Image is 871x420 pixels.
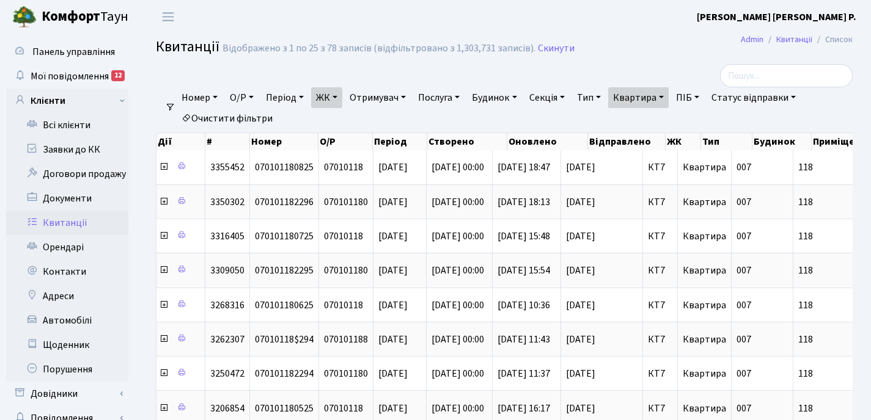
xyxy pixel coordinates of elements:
[722,27,871,52] nav: breadcrumb
[373,133,427,150] th: Період
[6,333,128,357] a: Щоденник
[255,161,314,174] span: 070101180825
[566,231,638,241] span: [DATE]
[324,195,368,209] span: 070101180
[210,195,244,209] span: 3350302
[648,369,672,378] span: КТ7
[467,87,521,108] a: Будинок
[255,195,314,209] span: 070101182296
[6,40,128,64] a: Панель управління
[498,333,550,346] span: [DATE] 11:43
[741,33,763,46] a: Admin
[255,333,314,346] span: 07010118$294
[6,89,128,113] a: Клієнти
[432,161,484,174] span: [DATE] 00:00
[683,195,726,209] span: Квартира
[498,264,550,277] span: [DATE] 15:54
[671,87,704,108] a: ПІБ
[210,264,244,277] span: 3309050
[697,10,856,24] a: [PERSON_NAME] [PERSON_NAME] Р.
[177,108,277,129] a: Очистити фільтри
[683,230,726,243] span: Квартира
[432,230,484,243] span: [DATE] 00:00
[6,211,128,235] a: Квитанції
[566,404,638,413] span: [DATE]
[566,335,638,344] span: [DATE]
[538,43,575,54] a: Скинути
[498,230,550,243] span: [DATE] 15:48
[210,161,244,174] span: 3355452
[572,87,606,108] a: Тип
[566,162,638,172] span: [DATE]
[311,87,342,108] a: ЖК
[648,162,672,172] span: КТ7
[566,369,638,378] span: [DATE]
[566,300,638,310] span: [DATE]
[177,87,222,108] a: Номер
[153,7,183,27] button: Переключити навігацію
[324,333,368,346] span: 070101188
[798,300,867,310] span: 118
[498,299,550,312] span: [DATE] 10:36
[498,161,550,174] span: [DATE] 18:47
[42,7,128,27] span: Таун
[566,197,638,207] span: [DATE]
[432,367,484,380] span: [DATE] 00:00
[498,195,550,209] span: [DATE] 18:13
[6,137,128,162] a: Заявки до КК
[378,333,408,346] span: [DATE]
[776,33,812,46] a: Квитанції
[255,402,314,415] span: 070101180525
[737,161,751,174] span: 007
[6,162,128,186] a: Договори продажу
[6,308,128,333] a: Автомобілі
[432,402,484,415] span: [DATE] 00:00
[210,367,244,380] span: 3250472
[324,402,363,415] span: 07010118
[324,299,363,312] span: 07010118
[666,133,701,150] th: ЖК
[701,133,752,150] th: Тип
[378,367,408,380] span: [DATE]
[210,230,244,243] span: 3316405
[210,402,244,415] span: 3206854
[683,264,726,277] span: Квартира
[378,195,408,209] span: [DATE]
[255,230,314,243] span: 070101180725
[752,133,811,150] th: Будинок
[345,87,411,108] a: Отримувач
[324,230,363,243] span: 07010118
[507,133,588,150] th: Оновлено
[210,333,244,346] span: 3262307
[225,87,259,108] a: О/Р
[707,87,801,108] a: Статус відправки
[737,195,751,209] span: 007
[6,186,128,211] a: Документи
[427,133,508,150] th: Створено
[378,402,408,415] span: [DATE]
[683,402,726,415] span: Квартира
[378,264,408,277] span: [DATE]
[210,299,244,312] span: 3268316
[156,133,205,150] th: Дії
[324,161,363,174] span: 07010118
[648,231,672,241] span: КТ7
[648,335,672,344] span: КТ7
[6,382,128,406] a: Довідники
[432,264,484,277] span: [DATE] 00:00
[432,195,484,209] span: [DATE] 00:00
[31,70,109,83] span: Мої повідомлення
[432,333,484,346] span: [DATE] 00:00
[6,235,128,259] a: Орендарі
[683,299,726,312] span: Квартира
[156,36,219,57] span: Квитанції
[683,367,726,380] span: Квартира
[720,64,853,87] input: Пошук...
[737,299,751,312] span: 007
[6,357,128,382] a: Порушення
[648,300,672,310] span: КТ7
[12,5,37,29] img: logo.png
[798,266,867,275] span: 118
[737,264,751,277] span: 007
